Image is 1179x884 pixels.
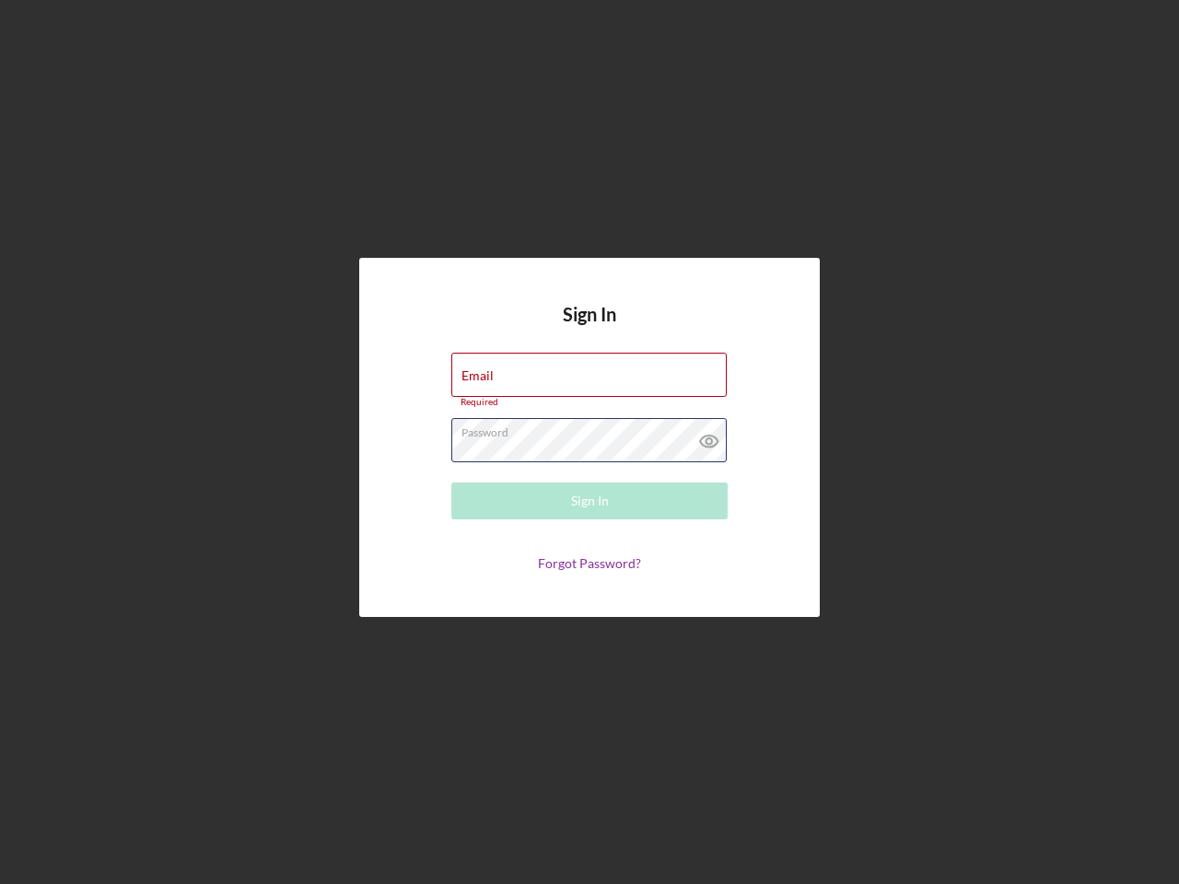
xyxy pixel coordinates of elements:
h4: Sign In [563,304,616,353]
div: Sign In [571,483,609,519]
a: Forgot Password? [538,555,641,571]
button: Sign In [451,483,728,519]
div: Required [451,397,728,408]
label: Email [461,368,494,383]
label: Password [461,419,727,439]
